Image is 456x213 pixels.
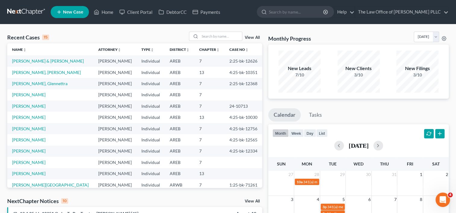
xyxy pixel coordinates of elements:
[194,112,225,123] td: 13
[93,179,137,190] td: [PERSON_NAME]
[225,123,262,134] td: 4:25-bk-12756
[445,171,449,178] span: 2
[194,67,225,78] td: 13
[268,108,301,122] a: Calendar
[137,146,165,157] td: Individual
[165,112,194,123] td: AREB
[278,72,321,78] div: 7/10
[329,161,337,166] span: Tue
[194,179,225,190] td: 7
[93,157,137,168] td: [PERSON_NAME]
[186,48,190,52] i: unfold_more
[93,100,137,112] td: [PERSON_NAME]
[93,112,137,123] td: [PERSON_NAME]
[393,196,397,203] span: 7
[137,123,165,134] td: Individual
[355,7,448,17] a: The Law Office of [PERSON_NAME] PLLC
[137,67,165,78] td: Individual
[93,168,137,179] td: [PERSON_NAME]
[12,182,89,187] a: [PERSON_NAME][GEOGRAPHIC_DATA]
[137,179,165,190] td: Individual
[141,47,154,52] a: Typeunfold_more
[216,48,220,52] i: unfold_more
[165,89,194,100] td: AREB
[194,89,225,100] td: 7
[316,129,328,137] button: list
[303,108,327,122] a: Tasks
[339,171,345,178] span: 29
[93,146,137,157] td: [PERSON_NAME]
[165,55,194,66] td: AREB
[194,134,225,145] td: 7
[338,65,380,72] div: New Clients
[12,81,68,86] a: [PERSON_NAME], Glennettra
[194,168,225,179] td: 13
[165,123,194,134] td: AREB
[225,100,262,112] td: 24-10713
[194,157,225,168] td: 7
[137,168,165,179] td: Individual
[165,168,194,179] td: AREB
[288,171,294,178] span: 27
[93,123,137,134] td: [PERSON_NAME]
[12,137,46,142] a: [PERSON_NAME]
[137,100,165,112] td: Individual
[432,161,440,166] span: Sat
[194,146,225,157] td: 7
[316,196,320,203] span: 4
[225,179,262,190] td: 1:25-bk-71261
[165,100,194,112] td: AREB
[277,161,286,166] span: Sun
[194,123,225,134] td: 7
[225,67,262,78] td: 4:25-bk-10351
[225,146,262,157] td: 4:25-bk-12334
[12,115,46,120] a: [PERSON_NAME]
[165,146,194,157] td: AREB
[137,157,165,168] td: Individual
[7,197,68,205] div: NextChapter Notices
[354,161,363,166] span: Wed
[118,48,121,52] i: unfold_more
[12,47,27,52] a: Nameunfold_more
[63,10,83,14] span: New Case
[297,180,303,184] span: 10a
[245,35,260,40] a: View All
[368,196,371,203] span: 6
[327,205,385,209] span: 341(a) meeting for [PERSON_NAME]
[245,48,249,52] i: unfold_more
[194,100,225,112] td: 7
[269,6,324,17] input: Search by name...
[290,196,294,203] span: 3
[391,171,397,178] span: 31
[303,180,361,184] span: 341(a) meeting for [PERSON_NAME]
[349,142,369,149] h2: [DATE]
[396,72,439,78] div: 3/10
[365,171,371,178] span: 30
[12,58,84,63] a: [PERSON_NAME] & [PERSON_NAME]
[225,112,262,123] td: 4:25-bk-10030
[93,78,137,89] td: [PERSON_NAME]
[165,78,194,89] td: AREB
[200,32,242,41] input: Search by name...
[98,47,121,52] a: Attorneyunfold_more
[322,205,327,209] span: 3p
[314,171,320,178] span: 28
[245,199,260,203] a: View All
[137,55,165,66] td: Individual
[91,7,116,17] a: Home
[165,67,194,78] td: AREB
[137,78,165,89] td: Individual
[225,78,262,89] td: 2:25-bk-12368
[137,134,165,145] td: Individual
[137,112,165,123] td: Individual
[436,193,450,207] iframe: Intercom live chat
[338,72,380,78] div: 3/10
[229,47,249,52] a: Case Nounfold_more
[396,65,439,72] div: New Filings
[194,78,225,89] td: 7
[419,171,423,178] span: 1
[12,171,46,176] a: [PERSON_NAME]
[150,48,154,52] i: unfold_more
[12,126,46,131] a: [PERSON_NAME]
[448,193,453,197] span: 4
